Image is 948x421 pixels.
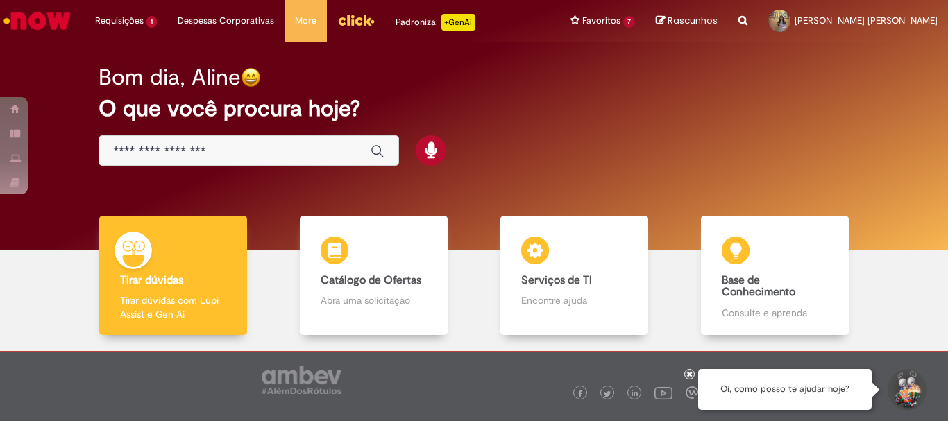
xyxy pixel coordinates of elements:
[698,369,872,410] div: Oi, como posso te ajudar hoje?
[99,65,241,89] h2: Bom dia, Aline
[396,14,475,31] div: Padroniza
[241,67,261,87] img: happy-face.png
[686,386,698,399] img: logo_footer_workplace.png
[337,10,375,31] img: click_logo_yellow_360x200.png
[668,14,718,27] span: Rascunhos
[120,293,226,321] p: Tirar dúvidas com Lupi Assist e Gen Ai
[1,7,73,35] img: ServiceNow
[441,14,475,31] p: +GenAi
[722,273,795,300] b: Base de Conhecimento
[582,14,620,28] span: Favoritos
[886,369,927,411] button: Iniciar Conversa de Suporte
[654,384,672,402] img: logo_footer_youtube.png
[73,216,273,336] a: Tirar dúvidas Tirar dúvidas com Lupi Assist e Gen Ai
[262,366,341,394] img: logo_footer_ambev_rotulo_gray.png
[273,216,474,336] a: Catálogo de Ofertas Abra uma solicitação
[178,14,274,28] span: Despesas Corporativas
[604,390,611,397] img: logo_footer_twitter.png
[146,16,157,28] span: 1
[295,14,316,28] span: More
[577,390,584,397] img: logo_footer_facebook.png
[321,273,421,287] b: Catálogo de Ofertas
[120,273,183,287] b: Tirar dúvidas
[321,293,426,307] p: Abra uma solicitação
[623,16,635,28] span: 7
[474,216,675,336] a: Serviços de TI Encontre ajuda
[95,14,144,28] span: Requisições
[521,273,592,287] b: Serviços de TI
[722,306,827,320] p: Consulte e aprenda
[656,15,718,28] a: Rascunhos
[795,15,938,26] span: [PERSON_NAME] [PERSON_NAME]
[521,293,627,307] p: Encontre ajuda
[632,390,638,398] img: logo_footer_linkedin.png
[675,216,875,336] a: Base de Conhecimento Consulte e aprenda
[99,96,849,121] h2: O que você procura hoje?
